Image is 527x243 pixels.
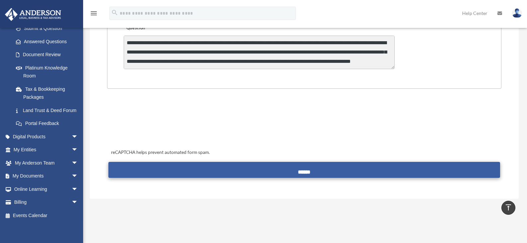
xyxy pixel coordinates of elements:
span: arrow_drop_down [71,156,85,170]
a: Submit a Question [9,22,85,35]
a: Platinum Knowledge Room [9,61,88,82]
a: Events Calendar [5,209,88,222]
a: Answered Questions [9,35,88,48]
a: Digital Productsarrow_drop_down [5,130,88,143]
a: Portal Feedback [9,117,88,130]
a: Land Trust & Deed Forum [9,104,88,117]
a: Document Review [9,48,88,61]
a: Billingarrow_drop_down [5,196,88,209]
span: arrow_drop_down [71,143,85,157]
a: vertical_align_top [501,201,515,215]
span: arrow_drop_down [71,196,85,209]
img: User Pic [512,8,522,18]
i: menu [90,9,98,17]
a: menu [90,12,98,17]
iframe: reCAPTCHA [109,109,210,135]
a: My Documentsarrow_drop_down [5,170,88,183]
a: My Entitiesarrow_drop_down [5,143,88,157]
i: vertical_align_top [504,203,512,211]
div: reCAPTCHA helps prevent automated form spam. [108,149,500,157]
a: Tax & Bookkeeping Packages [9,82,88,104]
img: Anderson Advisors Platinum Portal [3,8,63,21]
a: My Anderson Teamarrow_drop_down [5,156,88,170]
span: arrow_drop_down [71,130,85,144]
span: arrow_drop_down [71,182,85,196]
i: search [111,9,118,16]
a: Online Learningarrow_drop_down [5,182,88,196]
span: arrow_drop_down [71,170,85,183]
